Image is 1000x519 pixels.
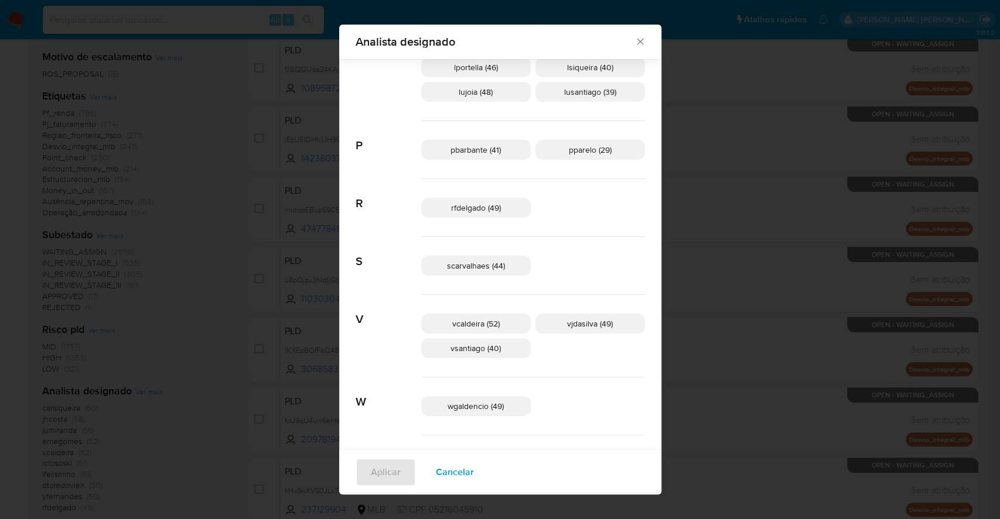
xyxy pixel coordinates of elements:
span: wgaldencio (49) [448,400,504,412]
button: Fechar [634,36,645,46]
div: pparelo (29) [535,140,645,160]
span: lportella (46) [454,61,498,73]
span: lujoia (48) [459,86,493,98]
span: pparelo (29) [569,144,612,156]
span: rfdelgado (49) [451,202,501,214]
div: lusantiago (39) [535,82,645,102]
div: vsantiago (40) [421,338,531,358]
span: vsantiago (40) [450,342,501,354]
div: scarvalhaes (44) [421,256,531,276]
span: W [356,377,421,409]
span: pbarbante (41) [450,144,501,156]
div: vcaldeira (52) [421,314,531,334]
span: vjdasilva (49) [567,318,613,329]
div: vjdasilva (49) [535,314,645,334]
span: vcaldeira (52) [452,318,500,329]
span: P [356,121,421,153]
span: Y [356,435,421,467]
span: Cancelar [436,459,474,485]
span: S [356,237,421,269]
div: lujoia (48) [421,82,531,102]
span: lusantiago (39) [564,86,616,98]
div: wgaldencio (49) [421,396,531,416]
button: Cancelar [421,458,489,486]
span: scarvalhaes (44) [447,260,505,271]
span: R [356,179,421,211]
div: rfdelgado (49) [421,198,531,218]
div: lsiqueira (40) [535,57,645,77]
div: lportella (46) [421,57,531,77]
span: V [356,295,421,326]
div: pbarbante (41) [421,140,531,160]
span: lsiqueira (40) [567,61,613,73]
span: Analista designado [356,36,635,47]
